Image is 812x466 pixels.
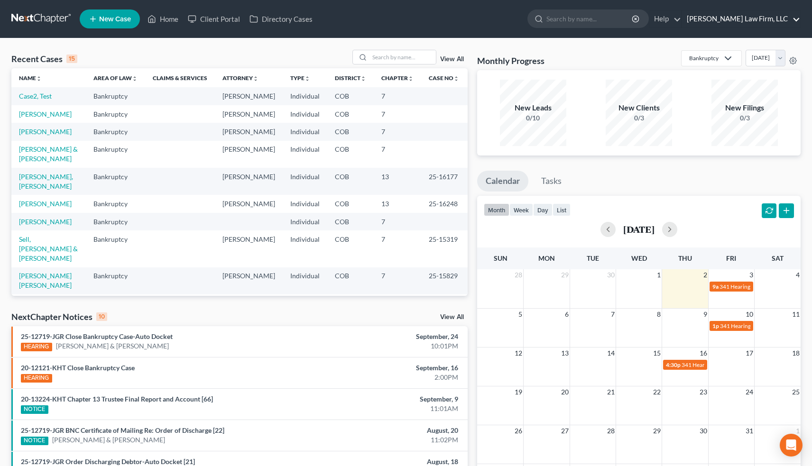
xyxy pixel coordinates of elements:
td: COB [327,123,374,140]
span: 7 [610,309,616,320]
div: HEARING [21,343,52,351]
td: COB [327,213,374,230]
a: Typeunfold_more [290,74,310,82]
span: 22 [652,386,662,398]
td: 24-15196 KHT [421,294,468,321]
td: [PERSON_NAME] [215,105,283,123]
span: 23 [699,386,708,398]
div: September, 24 [319,332,458,341]
button: day [533,203,553,216]
span: Wed [631,254,647,262]
td: 13 [374,195,421,212]
a: [PERSON_NAME] [19,128,72,136]
td: COB [327,294,374,321]
span: 1p [712,322,719,329]
a: [PERSON_NAME] & [PERSON_NAME] [52,435,165,445]
span: 14 [606,347,616,359]
a: [PERSON_NAME] [19,200,72,208]
div: September, 16 [319,363,458,373]
div: 10:01PM [319,341,458,351]
td: [PERSON_NAME] [215,267,283,294]
td: Individual [283,213,327,230]
div: New Leads [500,102,566,113]
span: 341 Hearing for [PERSON_NAME] [682,361,766,368]
span: 26 [514,425,523,437]
td: Bankruptcy [86,294,145,321]
button: week [509,203,533,216]
i: unfold_more [132,76,138,82]
span: Sat [772,254,784,262]
span: 13 [560,347,570,359]
td: [PERSON_NAME] [215,123,283,140]
td: 13 [374,168,421,195]
a: Client Portal [183,10,245,27]
span: 341 Hearing for [PERSON_NAME] [720,322,805,329]
a: Home [143,10,183,27]
td: Individual [283,105,327,123]
a: Case Nounfold_more [429,74,459,82]
td: COB [327,267,374,294]
span: 27 [560,425,570,437]
span: 1 [656,269,662,281]
i: unfold_more [36,76,42,82]
div: August, 20 [319,426,458,435]
td: Bankruptcy [86,141,145,168]
div: NOTICE [21,405,48,414]
a: Sell, [PERSON_NAME] & [PERSON_NAME] [19,235,78,262]
td: Individual [283,294,327,321]
span: 29 [560,269,570,281]
td: Bankruptcy [86,213,145,230]
a: Case2, Test [19,92,52,100]
a: Districtunfold_more [335,74,366,82]
span: 12 [514,347,523,359]
span: 30 [606,269,616,281]
td: 7 [374,213,421,230]
td: [PERSON_NAME] [215,168,283,195]
a: [PERSON_NAME] [19,110,72,118]
td: COB [327,87,374,105]
td: [PERSON_NAME] [215,87,283,105]
span: 9 [702,309,708,320]
div: 15 [66,55,77,63]
div: HEARING [21,374,52,383]
span: Mon [538,254,555,262]
div: Recent Cases [11,53,77,64]
div: 10 [96,312,107,321]
span: Tue [587,254,599,262]
i: unfold_more [360,76,366,82]
div: September, 9 [319,394,458,404]
td: 25-15319 [421,230,468,267]
div: New Clients [606,102,672,113]
td: 7 [374,123,421,140]
td: COB [327,105,374,123]
td: 7 [374,105,421,123]
span: 2 [702,269,708,281]
span: 8 [656,309,662,320]
span: 10 [745,309,754,320]
input: Search by name... [369,50,436,64]
td: COB [327,195,374,212]
td: [PERSON_NAME] [215,195,283,212]
div: 11:02PM [319,435,458,445]
span: 4 [795,269,801,281]
td: Individual [283,168,327,195]
td: Individual [283,267,327,294]
td: COB [327,230,374,267]
a: [PERSON_NAME], [PERSON_NAME] [19,173,73,190]
td: Individual [283,87,327,105]
a: Directory Cases [245,10,317,27]
th: Claims & Services [145,68,215,87]
h2: [DATE] [623,224,655,234]
i: unfold_more [453,76,459,82]
span: 21 [606,386,616,398]
a: Area of Lawunfold_more [93,74,138,82]
h3: Monthly Progress [477,55,544,66]
td: Bankruptcy [86,168,145,195]
span: 17 [745,347,754,359]
td: [PERSON_NAME] [215,294,283,321]
button: list [553,203,571,216]
div: Open Intercom Messenger [780,434,803,457]
span: 28 [514,269,523,281]
input: Search by name... [546,10,633,27]
td: [PERSON_NAME] [215,230,283,267]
